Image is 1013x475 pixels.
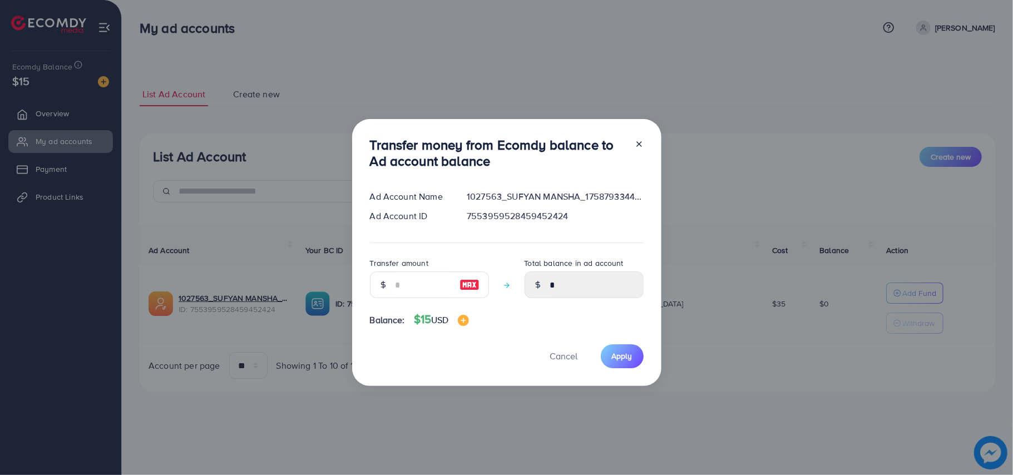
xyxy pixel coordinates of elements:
label: Total balance in ad account [525,258,624,269]
h4: $15 [414,313,469,326]
div: Ad Account Name [361,190,458,203]
label: Transfer amount [370,258,428,269]
img: image [459,278,480,291]
h3: Transfer money from Ecomdy balance to Ad account balance [370,137,626,169]
span: USD [431,314,448,326]
div: 1027563_SUFYAN MANSHA_1758793344377 [458,190,652,203]
div: 7553959528459452424 [458,210,652,222]
button: Cancel [536,344,592,368]
img: image [458,315,469,326]
span: Cancel [550,350,578,362]
button: Apply [601,344,644,368]
span: Apply [612,350,632,362]
span: Balance: [370,314,405,326]
div: Ad Account ID [361,210,458,222]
